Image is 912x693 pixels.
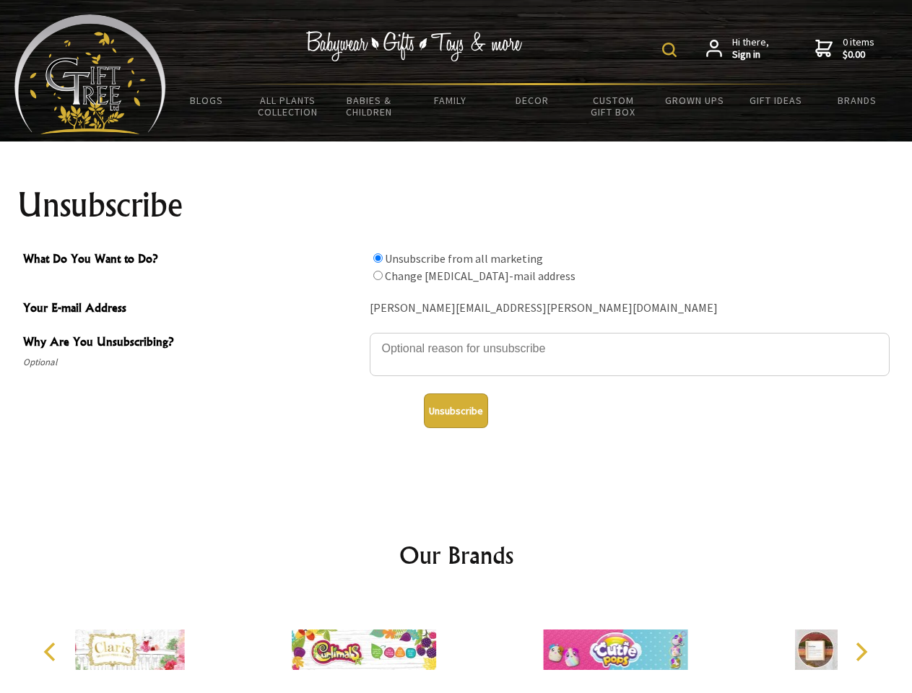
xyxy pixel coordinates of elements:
[573,85,654,127] a: Custom Gift Box
[491,85,573,115] a: Decor
[23,354,362,371] span: Optional
[306,31,523,61] img: Babywear - Gifts - Toys & more
[735,85,817,115] a: Gift Ideas
[732,48,769,61] strong: Sign in
[706,36,769,61] a: Hi there,Sign in
[166,85,248,115] a: BLOGS
[843,48,874,61] strong: $0.00
[845,636,877,668] button: Next
[370,333,890,376] textarea: Why Are You Unsubscribing?
[17,188,895,222] h1: Unsubscribe
[29,538,884,572] h2: Our Brands
[370,297,890,320] div: [PERSON_NAME][EMAIL_ADDRESS][PERSON_NAME][DOMAIN_NAME]
[248,85,329,127] a: All Plants Collection
[36,636,68,668] button: Previous
[14,14,166,134] img: Babyware - Gifts - Toys and more...
[843,35,874,61] span: 0 items
[410,85,492,115] a: Family
[23,250,362,271] span: What Do You Want to Do?
[662,43,677,57] img: product search
[23,299,362,320] span: Your E-mail Address
[817,85,898,115] a: Brands
[373,253,383,263] input: What Do You Want to Do?
[385,269,576,283] label: Change [MEDICAL_DATA]-mail address
[373,271,383,280] input: What Do You Want to Do?
[424,393,488,428] button: Unsubscribe
[329,85,410,127] a: Babies & Children
[23,333,362,354] span: Why Are You Unsubscribing?
[653,85,735,115] a: Grown Ups
[732,36,769,61] span: Hi there,
[385,251,543,266] label: Unsubscribe from all marketing
[815,36,874,61] a: 0 items$0.00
